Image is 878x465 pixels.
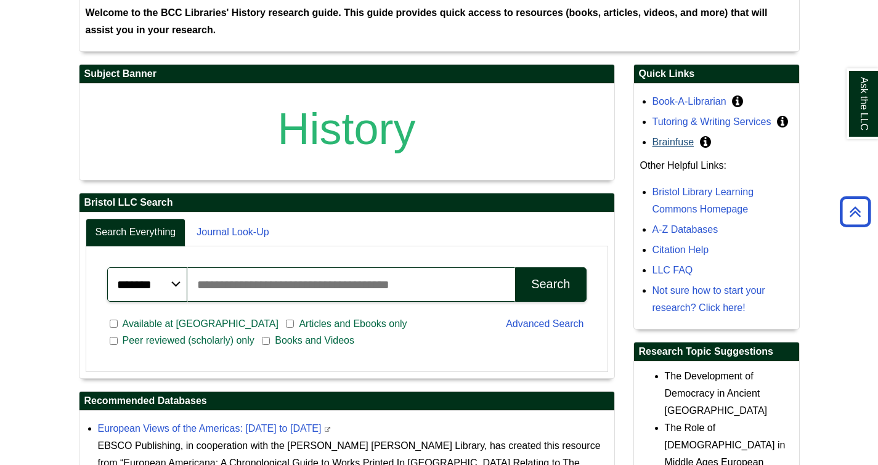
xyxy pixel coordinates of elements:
[652,96,726,107] a: Book-A-Librarian
[652,116,771,127] a: Tutoring & Writing Services
[110,336,118,347] input: Peer reviewed (scholarly) only
[652,137,694,147] a: Brainfuse
[118,333,259,348] span: Peer reviewed (scholarly) only
[294,317,412,331] span: Articles and Ebooks only
[118,317,283,331] span: Available at [GEOGRAPHIC_DATA]
[665,368,793,419] li: The Development of Democracy in Ancient [GEOGRAPHIC_DATA]
[79,65,614,84] h2: Subject Banner
[652,285,765,313] a: Not sure how to start your research? Click here!
[262,336,270,347] input: Books and Videos
[277,104,415,153] span: History
[652,245,709,255] a: Citation Help
[835,203,875,220] a: Back to Top
[86,219,186,246] a: Search Everything
[286,318,294,330] input: Articles and Ebooks only
[515,267,586,302] button: Search
[634,342,799,362] h2: Research Topic Suggestions
[652,187,754,214] a: Bristol Library Learning Commons Homepage
[79,392,614,411] h2: Recommended Databases
[640,157,793,174] p: Other Helpful Links:
[634,65,799,84] h2: Quick Links
[324,427,331,432] i: This link opens in a new window
[652,265,693,275] a: LLC FAQ
[652,224,718,235] a: A-Z Databases
[86,7,768,35] strong: Welcome to the BCC Libraries' History research guide. This guide provides quick access to resourc...
[531,277,570,291] div: Search
[79,193,614,212] h2: Bristol LLC Search
[187,219,278,246] a: Journal Look-Up
[110,318,118,330] input: Available at [GEOGRAPHIC_DATA]
[98,423,322,434] a: European Views of the Americas: [DATE] to [DATE]
[506,318,583,329] a: Advanced Search
[270,333,359,348] span: Books and Videos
